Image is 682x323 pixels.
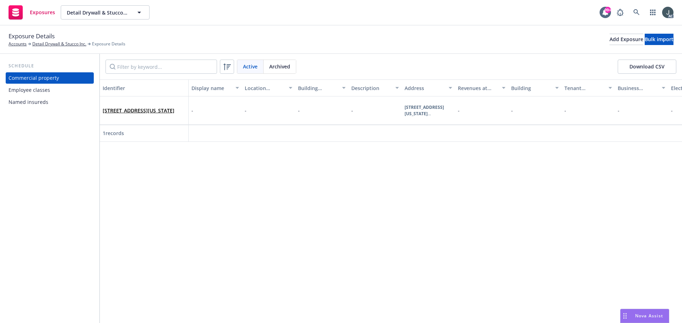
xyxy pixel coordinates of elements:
a: [STREET_ADDRESS][US_STATE] [103,107,174,114]
div: Named insureds [9,96,48,108]
div: Drag to move [621,309,629,323]
div: Address [405,84,444,92]
div: Display name [191,84,231,92]
button: Address [402,79,455,96]
button: Detail Drywall & Stucco Inc. [61,5,150,20]
div: Employee classes [9,84,50,96]
span: - [618,107,619,114]
span: Active [243,63,258,70]
button: Display name [189,79,242,96]
button: Description [348,79,402,96]
div: Revenues at location [458,84,498,92]
a: Search [629,5,644,20]
span: Exposures [30,10,55,15]
span: - [564,107,566,114]
button: Identifier [100,79,189,96]
button: Location number [242,79,295,96]
div: Location number [245,84,285,92]
div: Tenant improvements [564,84,604,92]
button: Nova Assist [620,309,669,323]
button: Business personal property (BPP) [615,79,668,96]
span: - [671,107,673,114]
button: Building number [295,79,348,96]
div: Building [511,84,551,92]
div: Commercial property [9,72,59,84]
a: Commercial property [6,72,94,84]
div: Building number [298,84,338,92]
div: Identifier [103,84,185,92]
span: - [191,107,193,114]
input: Filter by keyword... [105,60,217,74]
span: Nova Assist [635,313,663,319]
span: Detail Drywall & Stucco Inc. [67,9,128,16]
div: Description [351,84,391,92]
b: [STREET_ADDRESS][US_STATE] [405,104,444,117]
a: Detail Drywall & Stucco Inc. [32,41,86,47]
a: Exposures [6,2,58,22]
span: Archived [269,63,290,70]
a: Report a Bug [613,5,627,20]
button: Bulk import [645,34,673,45]
a: Switch app [646,5,660,20]
div: Schedule [6,62,94,69]
span: Exposure Details [9,32,55,41]
img: photo [662,7,673,18]
a: Employee classes [6,84,94,96]
div: 99+ [605,7,611,13]
button: Building [508,79,562,96]
a: Named insureds [6,96,94,108]
button: Download CSV [618,60,676,74]
span: 1 records [103,130,124,137]
button: Revenues at location [455,79,508,96]
span: - [351,107,353,114]
span: - [245,107,247,114]
button: Tenant improvements [562,79,615,96]
button: Add Exposure [610,34,643,45]
span: Exposure Details [92,41,125,47]
a: Accounts [9,41,27,47]
span: - [298,107,300,114]
span: - [458,107,460,114]
div: Business personal property (BPP) [618,84,657,92]
span: - [511,107,513,114]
